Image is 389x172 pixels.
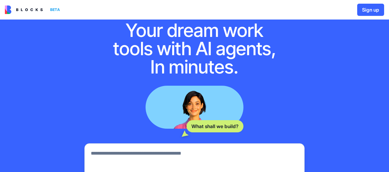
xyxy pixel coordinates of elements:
[5,5,43,14] img: logo
[5,5,62,14] a: BETA
[187,120,243,132] div: What shall we build?
[357,4,384,16] button: Sign up
[106,21,283,76] h1: Your dream work tools with AI agents, In minutes.
[48,5,62,14] div: BETA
